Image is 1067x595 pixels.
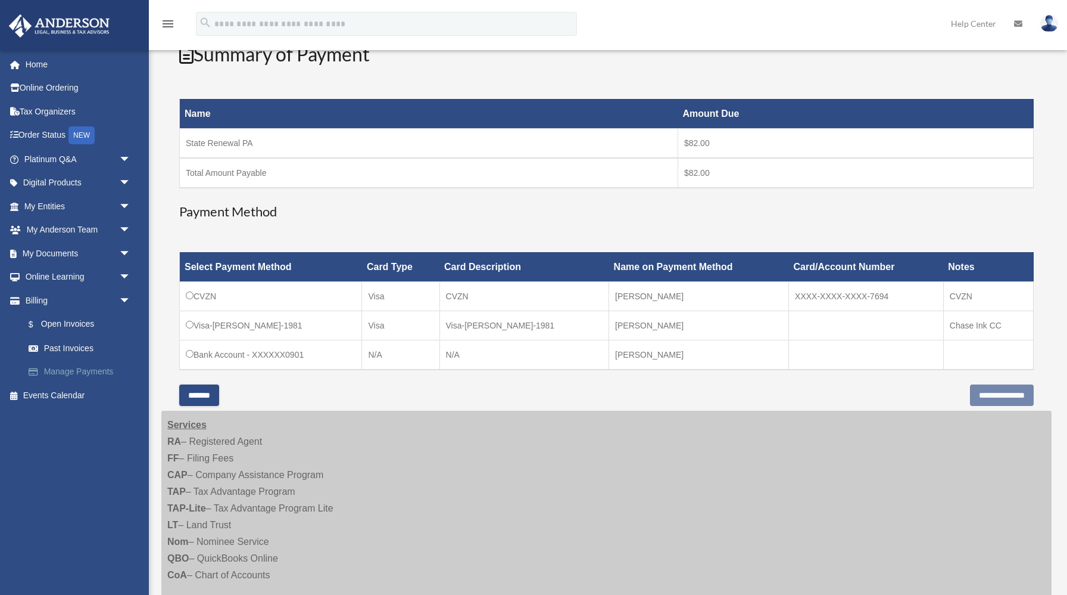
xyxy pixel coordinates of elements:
[678,99,1033,128] th: Amount Due
[167,470,188,480] strong: CAP
[119,241,143,266] span: arrow_drop_down
[439,252,609,281] th: Card Description
[1040,15,1058,32] img: User Pic
[8,241,149,265] a: My Documentsarrow_drop_down
[943,281,1033,311] td: CVZN
[35,317,41,332] span: $
[167,520,178,530] strong: LT
[5,14,113,38] img: Anderson Advisors Platinum Portal
[167,553,189,563] strong: QBO
[161,17,175,31] i: menu
[180,158,678,188] td: Total Amount Payable
[943,311,1033,340] td: Chase Ink CC
[8,52,149,76] a: Home
[119,289,143,313] span: arrow_drop_down
[180,340,362,370] td: Bank Account - XXXXXX0901
[167,486,186,497] strong: TAP
[439,281,609,311] td: CVZN
[180,252,362,281] th: Select Payment Method
[8,218,149,242] a: My Anderson Teamarrow_drop_down
[161,21,175,31] a: menu
[609,281,789,311] td: [PERSON_NAME]
[439,340,609,370] td: N/A
[119,265,143,290] span: arrow_drop_down
[362,340,439,370] td: N/A
[678,158,1033,188] td: $82.00
[167,436,181,447] strong: RA
[180,128,678,158] td: State Renewal PA
[167,537,189,547] strong: Nom
[609,340,789,370] td: [PERSON_NAME]
[17,360,149,384] a: Manage Payments
[167,453,179,463] strong: FF
[199,16,212,29] i: search
[789,252,944,281] th: Card/Account Number
[8,265,149,289] a: Online Learningarrow_drop_down
[362,252,439,281] th: Card Type
[362,311,439,340] td: Visa
[180,281,362,311] td: CVZN
[8,76,149,100] a: Online Ordering
[119,218,143,243] span: arrow_drop_down
[609,311,789,340] td: [PERSON_NAME]
[167,420,207,430] strong: Services
[8,147,149,171] a: Platinum Q&Aarrow_drop_down
[119,171,143,196] span: arrow_drop_down
[179,41,1034,68] h2: Summary of Payment
[180,311,362,340] td: Visa-[PERSON_NAME]-1981
[8,171,149,195] a: Digital Productsarrow_drop_down
[8,194,149,218] a: My Entitiesarrow_drop_down
[17,312,143,337] a: $Open Invoices
[362,281,439,311] td: Visa
[8,289,149,312] a: Billingarrow_drop_down
[68,126,95,144] div: NEW
[179,203,1034,221] h3: Payment Method
[8,123,149,148] a: Order StatusNEW
[119,194,143,219] span: arrow_drop_down
[8,383,149,407] a: Events Calendar
[609,252,789,281] th: Name on Payment Method
[943,252,1033,281] th: Notes
[119,147,143,172] span: arrow_drop_down
[167,570,187,580] strong: CoA
[167,503,206,513] strong: TAP-Lite
[180,99,678,128] th: Name
[17,336,149,360] a: Past Invoices
[678,128,1033,158] td: $82.00
[439,311,609,340] td: Visa-[PERSON_NAME]-1981
[789,281,944,311] td: XXXX-XXXX-XXXX-7694
[8,100,149,123] a: Tax Organizers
